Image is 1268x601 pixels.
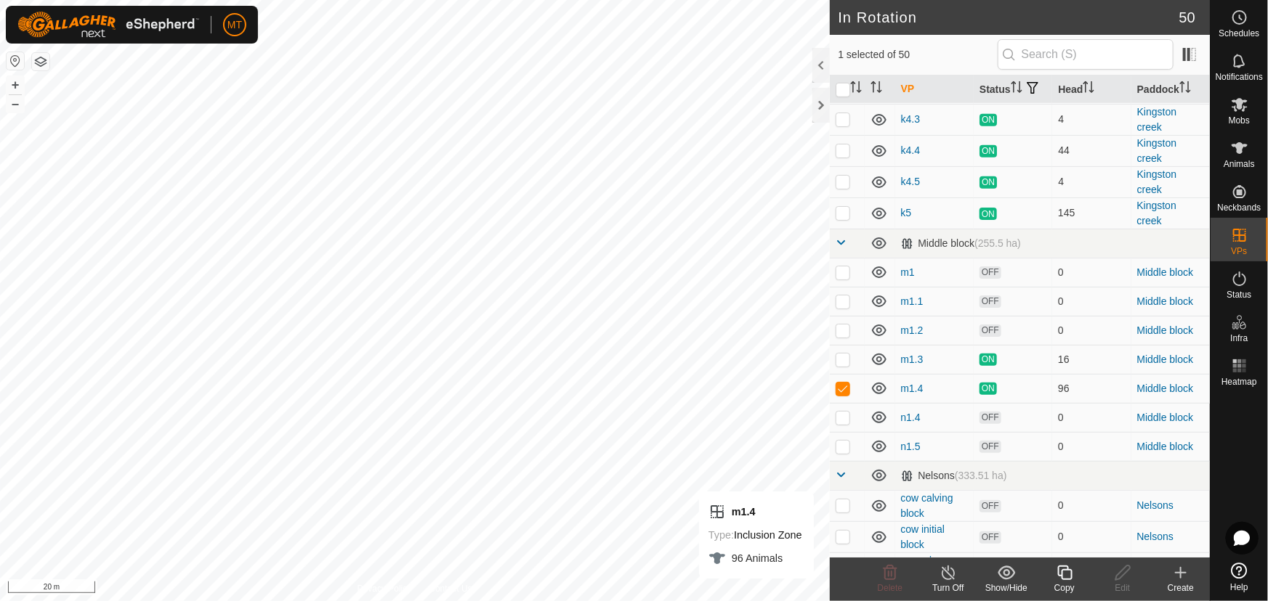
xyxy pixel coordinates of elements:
td: 4 [1052,104,1131,135]
span: Help [1230,583,1248,592]
a: Middle block [1137,353,1194,365]
a: n1.5 [901,441,921,452]
span: VPs [1231,247,1247,255]
span: OFF [980,324,1001,337]
div: Inclusion Zone [708,526,802,544]
a: m1.4 [901,383,924,394]
img: Gallagher Logo [17,12,199,38]
span: ON [980,176,997,189]
span: (333.51 ha) [955,470,1007,481]
td: 0 [1052,316,1131,345]
a: Middle block [1137,441,1194,452]
button: Reset Map [7,52,24,70]
span: OFF [980,295,1001,308]
a: cow calving block [901,492,953,519]
td: 0 [1052,521,1131,552]
div: Show/Hide [977,581,1035,594]
div: Turn Off [919,581,977,594]
div: Create [1152,581,1210,594]
a: m1.1 [901,295,924,307]
td: 44 [1052,135,1131,166]
td: 0 [1052,258,1131,287]
h2: In Rotation [839,9,1179,26]
div: Nelsons [901,470,1007,482]
a: n1.4 [901,412,921,423]
span: ON [980,383,997,395]
a: Nelsons [1137,499,1174,511]
span: ON [980,208,997,220]
a: Privacy Policy [358,582,412,595]
p-sorticon: Activate to sort [1011,83,1022,95]
span: Schedules [1219,29,1259,38]
span: ON [980,114,997,126]
a: Middle block [1137,266,1194,278]
th: Head [1052,75,1131,104]
span: OFF [980,412,1001,424]
button: + [7,76,24,94]
label: Type: [708,529,734,541]
span: OFF [980,500,1001,512]
p-sorticon: Activate to sort [1179,83,1191,95]
td: 96 [1052,374,1131,403]
span: Notifications [1216,73,1263,81]
span: Mobs [1229,116,1250,125]
span: Infra [1230,334,1248,343]
a: Middle block [1137,295,1194,307]
span: (255.5 ha) [974,237,1021,249]
a: Kingston creek [1137,200,1176,226]
a: Help [1211,557,1268,597]
a: Nelsons [1137,531,1174,542]
a: cow initial block [901,523,945,550]
span: 50 [1179,7,1195,28]
div: 96 Animals [708,549,802,567]
a: m1.3 [901,353,924,365]
div: Copy [1035,581,1094,594]
a: Kingston creek [1137,106,1176,133]
span: 1 selected of 50 [839,47,998,62]
a: Middle block [1137,324,1194,336]
div: Edit [1094,581,1152,594]
td: 0 [1052,403,1131,432]
td: 0 [1052,432,1131,461]
a: m1 [901,266,915,278]
th: Paddock [1131,75,1210,104]
a: m1.2 [901,324,924,336]
input: Search (S) [998,39,1174,70]
a: Middle block [1137,383,1194,394]
a: Contact Us [429,582,472,595]
td: 0 [1052,552,1131,599]
a: Kingston creek [1137,168,1176,195]
th: VP [895,75,974,104]
th: Status [974,75,1052,104]
button: – [7,95,24,113]
span: ON [980,145,997,158]
span: ON [980,353,997,366]
div: Middle block [901,237,1022,250]
span: OFF [980,441,1001,453]
td: 145 [1052,197,1131,229]
span: Status [1227,290,1251,299]
td: 16 [1052,345,1131,374]
span: Neckbands [1217,203,1261,212]
a: k4.5 [901,176,920,187]
span: Animals [1224,160,1255,168]
a: k4.3 [901,113,920,125]
a: grazed [PERSON_NAME][DATE] [901,555,966,597]
p-sorticon: Activate to sort [850,83,862,95]
td: 0 [1052,490,1131,521]
p-sorticon: Activate to sort [871,83,882,95]
td: 4 [1052,166,1131,197]
a: k5 [901,207,912,218]
span: OFF [980,266,1001,279]
button: Map Layers [32,53,49,70]
span: Delete [878,583,903,593]
a: Kingston creek [1137,137,1176,164]
span: Heatmap [1221,377,1257,386]
span: OFF [980,531,1001,544]
a: Middle block [1137,412,1194,423]
td: 0 [1052,287,1131,316]
a: k4.4 [901,144,920,156]
div: m1.4 [708,503,802,520]
span: MT [227,17,242,33]
p-sorticon: Activate to sort [1083,83,1094,95]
